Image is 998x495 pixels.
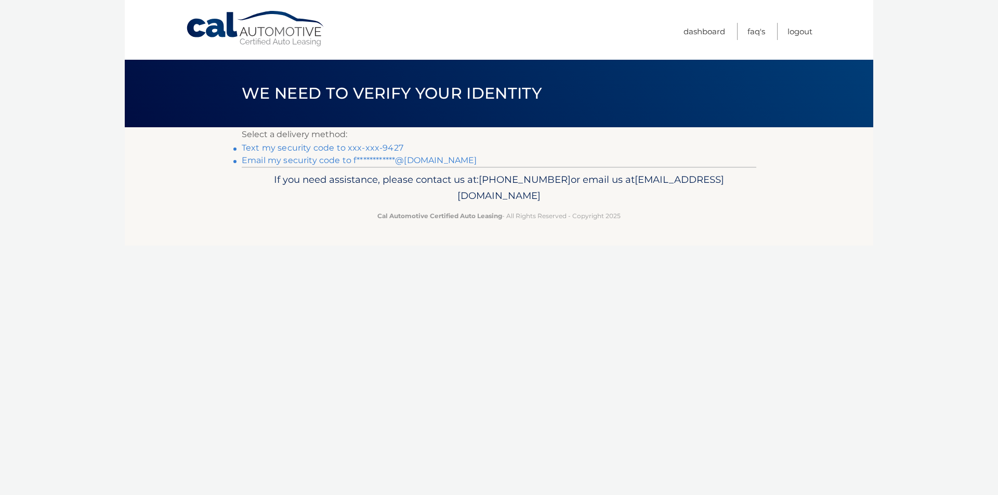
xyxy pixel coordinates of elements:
[242,127,756,142] p: Select a delivery method:
[747,23,765,40] a: FAQ's
[242,143,403,153] a: Text my security code to xxx-xxx-9427
[377,212,502,220] strong: Cal Automotive Certified Auto Leasing
[684,23,725,40] a: Dashboard
[248,171,750,205] p: If you need assistance, please contact us at: or email us at
[248,210,750,221] p: - All Rights Reserved - Copyright 2025
[242,84,542,103] span: We need to verify your identity
[479,173,571,185] span: [PHONE_NUMBER]
[186,10,326,47] a: Cal Automotive
[787,23,812,40] a: Logout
